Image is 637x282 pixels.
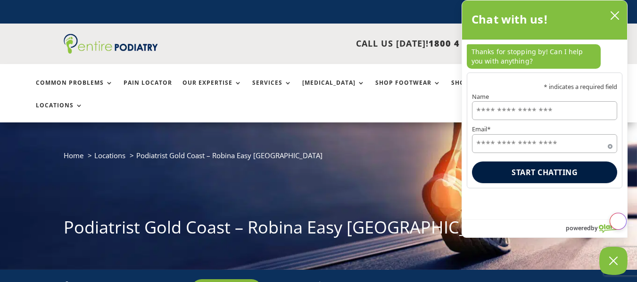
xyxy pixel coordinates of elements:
[36,102,83,122] a: Locations
[252,80,292,100] a: Services
[462,40,627,73] div: chat
[472,134,617,153] input: Email
[608,142,612,147] span: Required field
[599,247,628,275] button: Close Chatbox
[451,80,517,100] a: Shop Foot Care
[180,38,496,50] p: CALL US [DATE]!
[607,8,622,23] button: close chatbox
[64,216,573,244] h1: Podiatrist Gold Coast – Robina Easy [GEOGRAPHIC_DATA]
[64,34,158,54] img: logo (1)
[36,80,113,100] a: Common Problems
[124,80,172,100] a: Pain Locator
[64,149,573,169] nav: breadcrumb
[472,101,617,120] input: Name
[566,220,627,237] a: Powered by Olark
[94,151,125,160] a: Locations
[429,38,496,49] span: 1800 4 ENTIRE
[472,94,617,100] label: Name
[182,80,242,100] a: Our Expertise
[375,80,441,100] a: Shop Footwear
[472,10,548,29] h2: Chat with us!
[64,46,158,56] a: Entire Podiatry
[467,44,601,69] p: Thanks for stopping by! Can I help you with anything?
[566,222,591,234] span: powered
[472,84,617,90] p: * indicates a required field
[64,151,83,160] a: Home
[136,151,323,160] span: Podiatrist Gold Coast – Robina Easy [GEOGRAPHIC_DATA]
[591,222,598,234] span: by
[472,126,617,132] label: Email*
[302,80,365,100] a: [MEDICAL_DATA]
[472,161,617,183] button: Start chatting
